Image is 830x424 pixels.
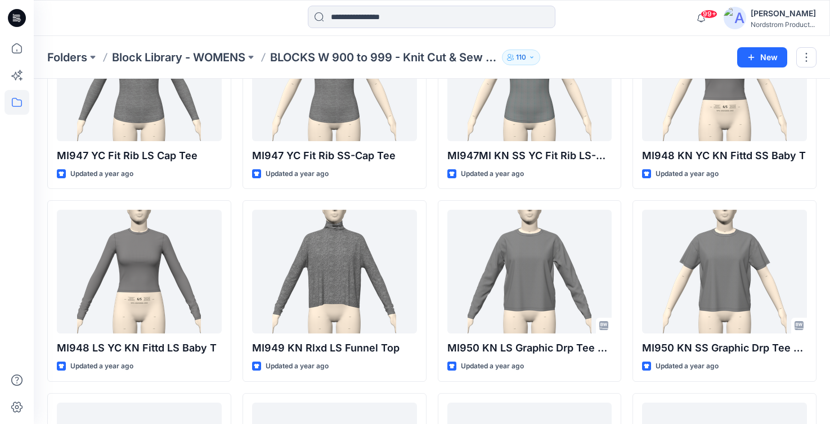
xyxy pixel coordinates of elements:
[447,210,612,333] a: MI950 KN LS Graphic Drp Tee LS-SS
[252,340,417,356] p: MI949 KN Rlxd LS Funnel Top
[751,20,816,29] div: Nordstrom Product...
[724,7,746,29] img: avatar
[447,340,612,356] p: MI950 KN LS Graphic Drp Tee LS-SS
[656,168,719,180] p: Updated a year ago
[701,10,717,19] span: 99+
[461,168,524,180] p: Updated a year ago
[656,360,719,372] p: Updated a year ago
[266,168,329,180] p: Updated a year ago
[70,168,133,180] p: Updated a year ago
[112,49,245,65] a: Block Library - WOMENS
[57,340,222,356] p: MI948 LS YC KN Fittd LS Baby T
[270,49,497,65] p: BLOCKS W 900 to 999 - Knit Cut & Sew Tops
[57,148,222,164] p: MI947 YC Fit Rib LS Cap Tee
[266,360,329,372] p: Updated a year ago
[516,51,526,64] p: 110
[447,17,612,141] a: MI947MI KN SS YC Fit Rib LS-SS-Cap Tee
[642,210,807,333] a: MI950 KN SS Graphic Drp Tee LS-SS
[57,210,222,333] a: MI948 LS YC KN Fittd LS Baby T
[502,49,540,65] button: 110
[461,360,524,372] p: Updated a year ago
[70,360,133,372] p: Updated a year ago
[447,148,612,164] p: MI947MI KN SS YC Fit Rib LS-SS-Cap Tee
[737,47,787,67] button: New
[252,210,417,333] a: MI949 KN Rlxd LS Funnel Top
[642,340,807,356] p: MI950 KN SS Graphic Drp Tee LS-SS
[252,148,417,164] p: MI947 YC Fit Rib SS-Cap Tee
[642,148,807,164] p: MI948 KN YC KN Fittd SS Baby T
[57,17,222,141] a: MI947 YC Fit Rib LS Cap Tee
[252,17,417,141] a: MI947 YC Fit Rib SS-Cap Tee
[751,7,816,20] div: [PERSON_NAME]
[47,49,87,65] a: Folders
[642,17,807,141] a: MI948 KN YC KN Fittd SS Baby T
